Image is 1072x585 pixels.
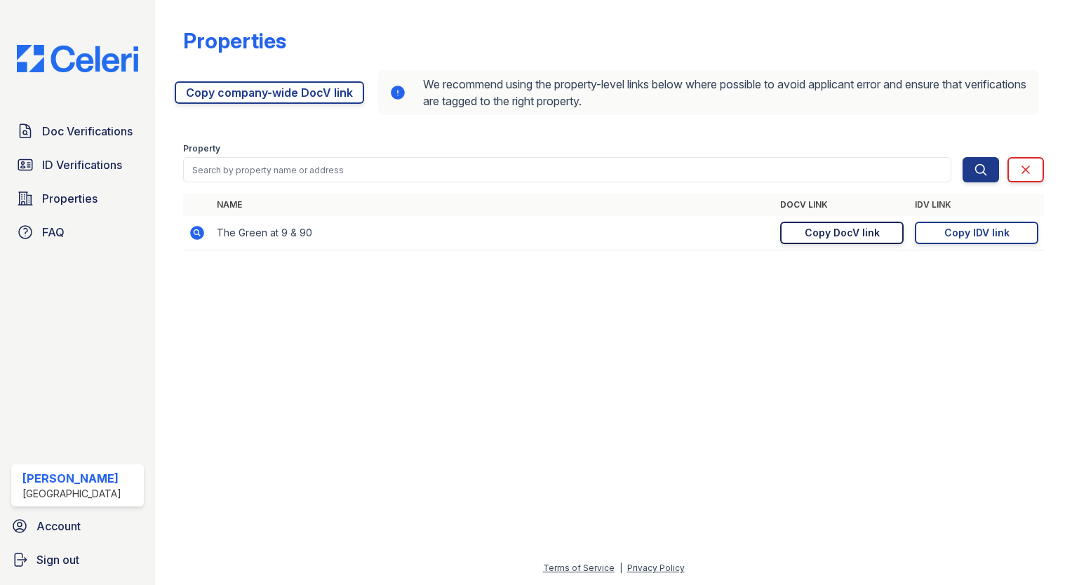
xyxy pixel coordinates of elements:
a: Privacy Policy [627,563,685,573]
img: CE_Logo_Blue-a8612792a0a2168367f1c8372b55b34899dd931a85d93a1a3d3e32e68fde9ad4.png [6,45,149,72]
div: Properties [183,28,286,53]
span: FAQ [42,224,65,241]
span: Account [36,518,81,534]
a: Copy DocV link [780,222,904,244]
a: FAQ [11,218,144,246]
div: We recommend using the property-level links below where possible to avoid applicant error and ens... [378,70,1038,115]
div: Copy DocV link [805,226,880,240]
th: IDV Link [909,194,1044,216]
a: Copy IDV link [915,222,1038,244]
a: Properties [11,184,144,213]
a: Doc Verifications [11,117,144,145]
input: Search by property name or address [183,157,951,182]
span: Properties [42,190,98,207]
span: ID Verifications [42,156,122,173]
div: [GEOGRAPHIC_DATA] [22,487,121,501]
div: Copy IDV link [944,226,1010,240]
td: The Green at 9 & 90 [211,216,775,250]
div: [PERSON_NAME] [22,470,121,487]
label: Property [183,143,220,154]
a: Copy company-wide DocV link [175,81,364,104]
div: | [619,563,622,573]
th: Name [211,194,775,216]
span: Sign out [36,551,79,568]
a: ID Verifications [11,151,144,179]
th: DocV Link [775,194,909,216]
a: Sign out [6,546,149,574]
span: Doc Verifications [42,123,133,140]
a: Account [6,512,149,540]
a: Terms of Service [543,563,615,573]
